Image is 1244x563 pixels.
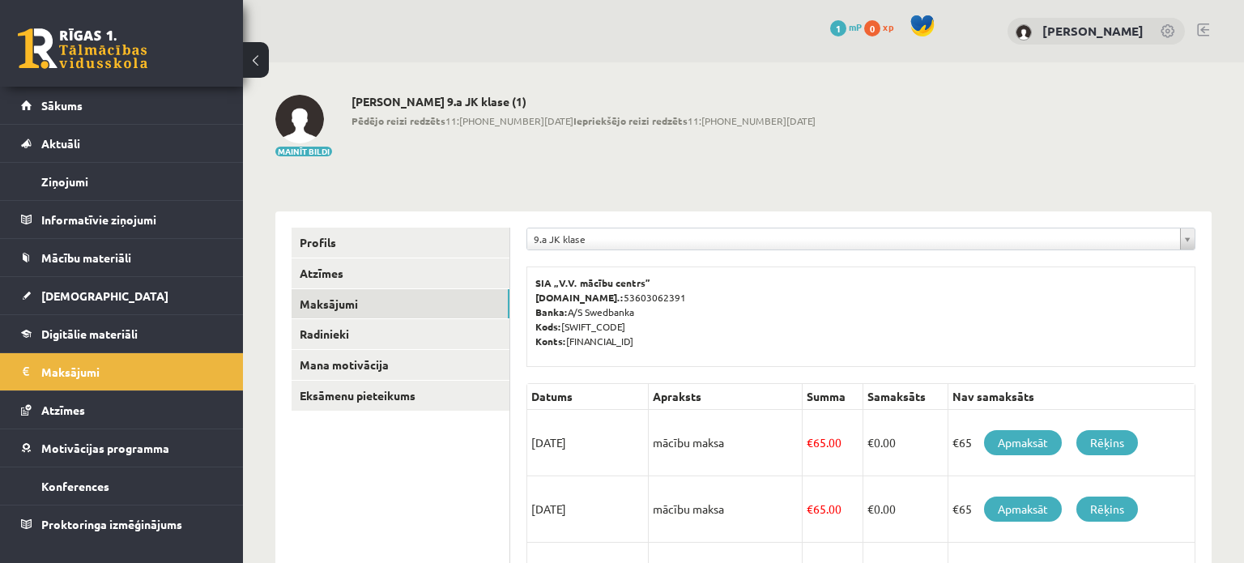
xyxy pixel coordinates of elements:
th: Datums [527,384,649,410]
td: [DATE] [527,476,649,543]
td: 65.00 [803,410,863,476]
span: 11:[PHONE_NUMBER][DATE] 11:[PHONE_NUMBER][DATE] [351,113,816,128]
a: 1 mP [830,20,862,33]
a: Profils [292,228,509,258]
a: Atzīmes [292,258,509,288]
a: Maksājumi [21,353,223,390]
td: €65 [948,410,1195,476]
a: Rīgas 1. Tālmācības vidusskola [18,28,147,69]
span: [DEMOGRAPHIC_DATA] [41,288,168,303]
td: 65.00 [803,476,863,543]
a: [DEMOGRAPHIC_DATA] [21,277,223,314]
span: Motivācijas programma [41,441,169,455]
a: Proktoringa izmēģinājums [21,505,223,543]
span: Mācību materiāli [41,250,131,265]
td: €65 [948,476,1195,543]
h2: [PERSON_NAME] 9.a JK klase (1) [351,95,816,109]
span: Konferences [41,479,109,493]
span: Proktoringa izmēģinājums [41,517,182,531]
a: Mācību materiāli [21,239,223,276]
span: Sākums [41,98,83,113]
p: 53603062391 A/S Swedbanka [SWIFT_CODE] [FINANCIAL_ID] [535,275,1186,348]
a: Apmaksāt [984,497,1062,522]
a: Eksāmenu pieteikums [292,381,509,411]
a: Digitālie materiāli [21,315,223,352]
a: Ziņojumi [21,163,223,200]
span: € [867,501,874,516]
td: 0.00 [863,476,948,543]
a: [PERSON_NAME] [1042,23,1144,39]
a: Motivācijas programma [21,429,223,467]
span: 9.a JK klase [534,228,1174,250]
button: Mainīt bildi [275,147,332,156]
a: Maksājumi [292,289,509,319]
a: Atzīmes [21,391,223,429]
a: Rēķins [1076,497,1138,522]
span: xp [883,20,893,33]
a: 0 xp [864,20,901,33]
span: Aktuāli [41,136,80,151]
td: [DATE] [527,410,649,476]
img: Jūlija Guževa [1016,24,1032,41]
b: SIA „V.V. mācību centrs” [535,276,651,289]
a: 9.a JK klase [527,228,1195,250]
a: Apmaksāt [984,430,1062,455]
th: Nav samaksāts [948,384,1195,410]
span: mP [849,20,862,33]
span: Atzīmes [41,403,85,417]
span: € [867,435,874,450]
td: mācību maksa [649,476,803,543]
span: Digitālie materiāli [41,326,138,341]
a: Informatīvie ziņojumi [21,201,223,238]
th: Summa [803,384,863,410]
legend: Maksājumi [41,353,223,390]
legend: Ziņojumi [41,163,223,200]
th: Apraksts [649,384,803,410]
a: Radinieki [292,319,509,349]
b: [DOMAIN_NAME].: [535,291,624,304]
b: Iepriekšējo reizi redzēts [573,114,688,127]
a: Mana motivācija [292,350,509,380]
span: 1 [830,20,846,36]
td: 0.00 [863,410,948,476]
b: Banka: [535,305,568,318]
b: Konts: [535,335,566,348]
a: Rēķins [1076,430,1138,455]
a: Sākums [21,87,223,124]
span: € [807,501,813,516]
b: Pēdējo reizi redzēts [351,114,445,127]
a: Konferences [21,467,223,505]
img: Jūlija Guževa [275,95,324,143]
a: Aktuāli [21,125,223,162]
th: Samaksāts [863,384,948,410]
b: Kods: [535,320,561,333]
span: € [807,435,813,450]
span: 0 [864,20,880,36]
legend: Informatīvie ziņojumi [41,201,223,238]
td: mācību maksa [649,410,803,476]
